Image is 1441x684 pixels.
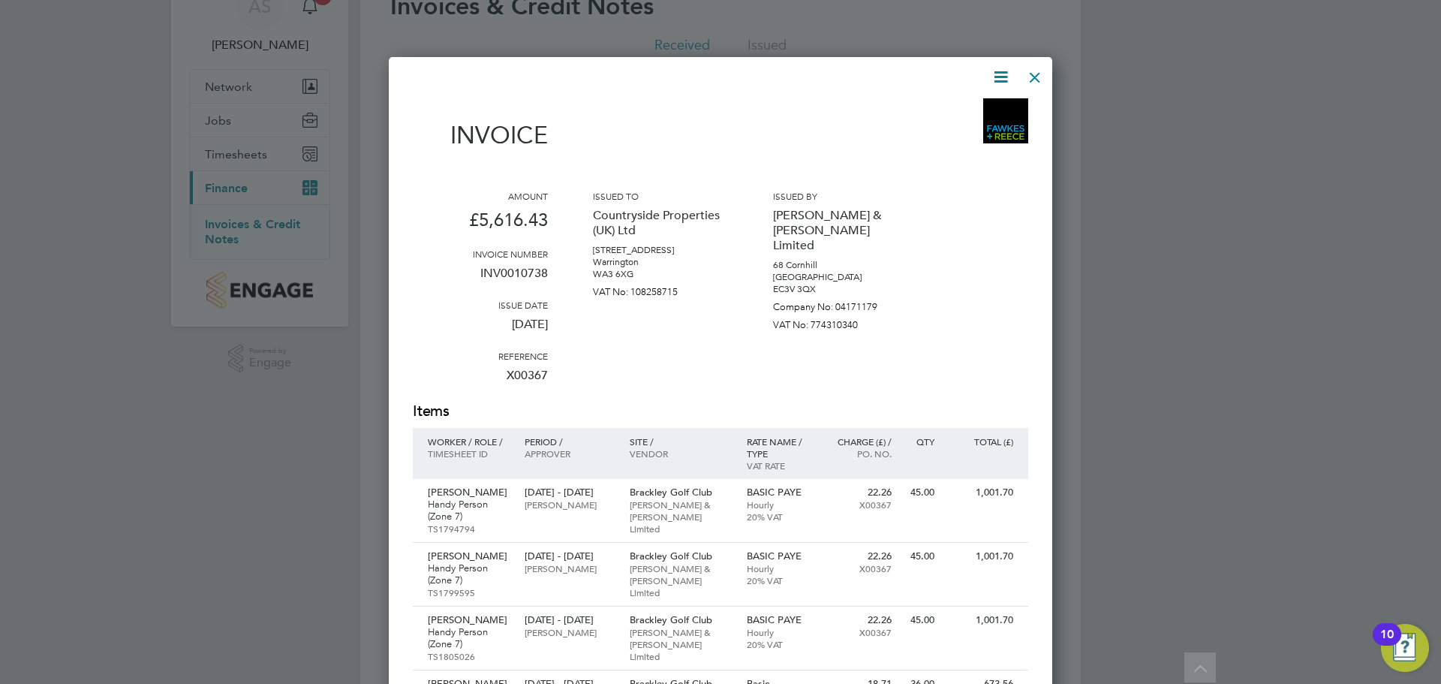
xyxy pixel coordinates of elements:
p: [STREET_ADDRESS] [593,244,728,256]
div: 10 [1380,634,1394,654]
p: [PERSON_NAME] [428,614,510,626]
h1: Invoice [413,121,548,149]
p: Brackley Golf Club [630,487,732,499]
p: [PERSON_NAME] & [PERSON_NAME] Limited [630,626,732,662]
p: Handy Person (Zone 7) [428,499,510,523]
p: [PERSON_NAME] [525,499,614,511]
p: Brackley Golf Club [630,550,732,562]
p: [GEOGRAPHIC_DATA] [773,271,908,283]
p: Site / [630,435,732,447]
img: bromak-logo-remittance.png [983,98,1028,143]
p: [PERSON_NAME] [525,562,614,574]
p: [PERSON_NAME] & [PERSON_NAME] Limited [630,562,732,598]
p: BASIC PAYE [747,487,812,499]
p: £5,616.43 [413,202,548,248]
p: Handy Person (Zone 7) [428,626,510,650]
h3: Issued by [773,190,908,202]
p: VAT No: 108258715 [593,280,728,298]
p: Warrington [593,256,728,268]
p: X00367 [413,362,548,401]
p: BASIC PAYE [747,550,812,562]
p: X00367 [826,562,892,574]
p: Countryside Properties (UK) Ltd [593,202,728,244]
p: INV0010738 [413,260,548,299]
p: 68 Cornhill [773,259,908,271]
p: Hourly [747,499,812,511]
p: EC3V 3QX [773,283,908,295]
p: 1,001.70 [949,550,1013,562]
p: 1,001.70 [949,487,1013,499]
p: [PERSON_NAME] & [PERSON_NAME] Limited [630,499,732,535]
h3: Reference [413,350,548,362]
p: 1,001.70 [949,614,1013,626]
p: 45.00 [907,550,934,562]
p: Approver [525,447,614,460]
p: X00367 [826,499,892,511]
p: Hourly [747,626,812,638]
p: QTY [907,435,934,447]
p: Hourly [747,562,812,574]
p: [PERSON_NAME] [428,487,510,499]
p: [PERSON_NAME] & [PERSON_NAME] Limited [773,202,908,259]
h3: Amount [413,190,548,202]
p: Brackley Golf Club [630,614,732,626]
h3: Issue date [413,299,548,311]
p: TS1805026 [428,650,510,662]
p: 45.00 [907,614,934,626]
p: [PERSON_NAME] [525,626,614,638]
p: [DATE] - [DATE] [525,487,614,499]
p: Rate name / type [747,435,812,460]
p: 20% VAT [747,638,812,650]
h2: Items [413,401,1028,422]
p: 22.26 [826,614,892,626]
p: WA3 6XG [593,268,728,280]
p: VAT rate [747,460,812,472]
p: [DATE] [413,311,548,350]
p: [DATE] - [DATE] [525,550,614,562]
p: 22.26 [826,487,892,499]
p: [PERSON_NAME] [428,550,510,562]
p: Company No: 04171179 [773,295,908,313]
h3: Invoice number [413,248,548,260]
p: [DATE] - [DATE] [525,614,614,626]
p: Timesheet ID [428,447,510,460]
p: TS1794794 [428,523,510,535]
p: X00367 [826,626,892,638]
button: Open Resource Center, 10 new notifications [1381,624,1429,672]
p: Worker / Role / [428,435,510,447]
p: Handy Person (Zone 7) [428,562,510,586]
p: Total (£) [949,435,1013,447]
p: 20% VAT [747,574,812,586]
p: Vendor [630,447,732,460]
h3: Issued to [593,190,728,202]
p: Period / [525,435,614,447]
p: TS1799595 [428,586,510,598]
p: Charge (£) / [826,435,892,447]
p: Po. No. [826,447,892,460]
p: 45.00 [907,487,934,499]
p: VAT No: 774310340 [773,313,908,331]
p: BASIC PAYE [747,614,812,626]
p: 22.26 [826,550,892,562]
p: 20% VAT [747,511,812,523]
